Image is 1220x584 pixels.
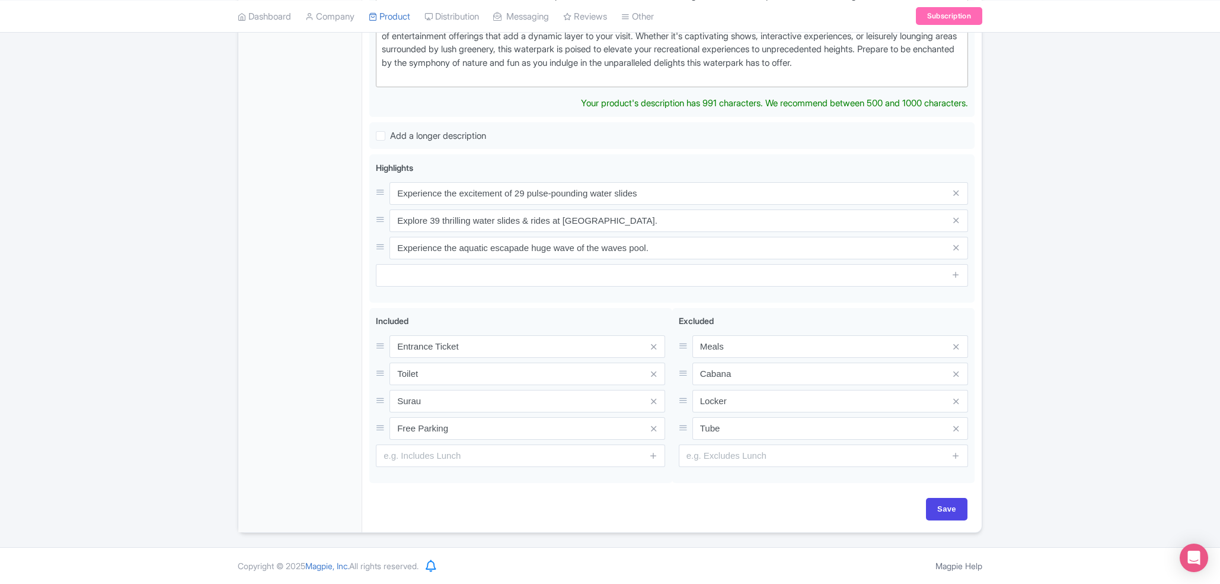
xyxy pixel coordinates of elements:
[231,560,426,572] div: Copyright © 2025 All rights reserved.
[376,163,413,173] span: Highlights
[376,316,408,326] span: Included
[581,97,968,110] div: Your product's description has 991 characters. We recommend between 500 and 1000 characters.
[916,7,982,25] a: Subscription
[390,130,486,141] span: Add a longer description
[679,445,968,467] input: e.g. Excludes Lunch
[1180,544,1208,572] div: Open Intercom Messenger
[926,498,967,520] input: Save
[376,445,665,467] input: e.g. Includes Lunch
[935,561,982,571] a: Magpie Help
[679,316,714,326] span: Excluded
[305,561,349,571] span: Magpie, Inc.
